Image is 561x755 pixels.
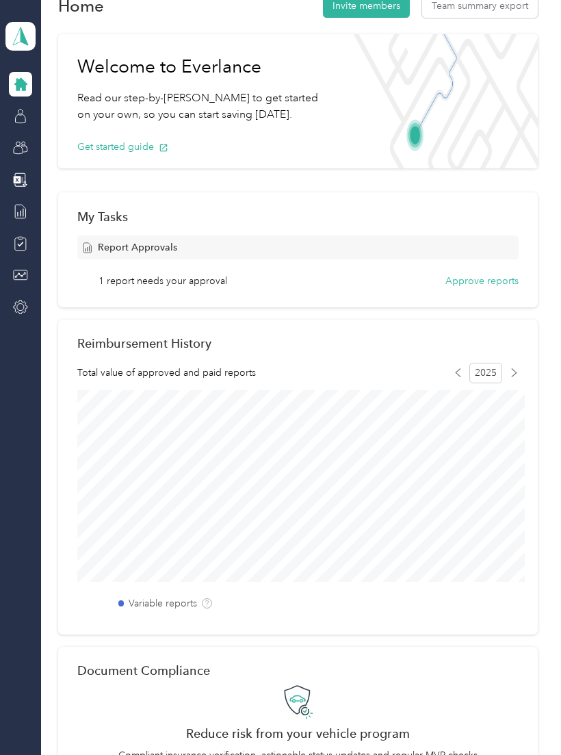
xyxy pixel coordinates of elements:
[77,726,519,741] h2: Reduce risk from your vehicle program
[77,140,168,154] button: Get started guide
[77,209,519,224] div: My Tasks
[77,366,256,380] span: Total value of approved and paid reports
[346,34,538,168] img: Welcome to everlance
[98,240,177,255] span: Report Approvals
[469,363,502,383] span: 2025
[77,663,210,678] h2: Document Compliance
[445,274,519,288] button: Approve reports
[484,678,561,755] iframe: Everlance-gr Chat Button Frame
[129,596,197,611] label: Variable reports
[99,274,227,288] span: 1 report needs your approval
[77,90,327,123] p: Read our step-by-[PERSON_NAME] to get started on your own, so you can start saving [DATE].
[77,336,211,350] h2: Reimbursement History
[77,56,327,78] h1: Welcome to Everlance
